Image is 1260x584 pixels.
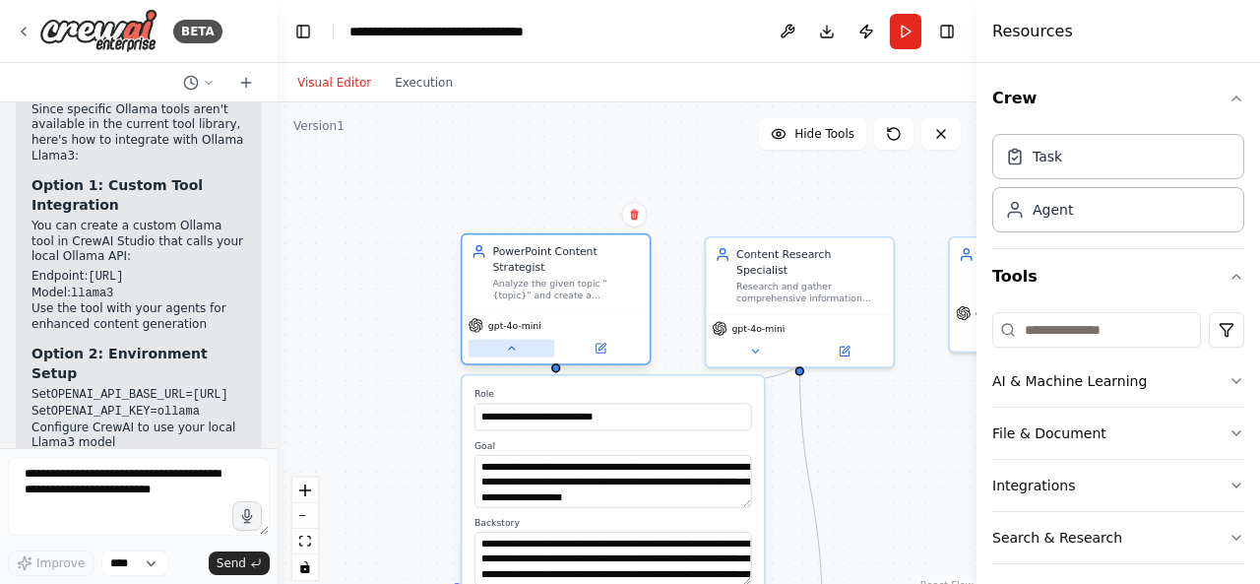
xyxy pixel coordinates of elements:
[51,388,228,402] code: OPENAI_API_BASE_URL=[URL]
[705,236,895,368] div: Content Research SpecialistResearch and gather comprehensive information about "{topic}" to provi...
[992,512,1244,563] button: Search & Research
[992,460,1244,511] button: Integrations
[209,552,270,575] button: Send
[492,244,640,275] div: PowerPoint Content Strategist
[293,118,345,134] div: Version 1
[759,118,866,150] button: Hide Tools
[39,9,157,53] img: Logo
[31,219,246,265] p: You can create a custom Ollama tool in CrewAI Studio that calls your local Ollama API:
[461,236,651,368] div: PowerPoint Content StrategistAnalyze the given topic "{topic}" and create a comprehensive strateg...
[292,529,318,554] button: fit view
[474,517,752,529] label: Backstory
[71,287,113,300] code: llama3
[474,388,752,400] label: Role
[292,554,318,580] button: toggle interactivity
[232,501,262,531] button: Click to speak your automation idea
[88,270,123,284] code: [URL]
[230,71,262,95] button: Start a new chat
[736,247,884,278] div: Content Research Specialist
[557,339,643,357] button: Open in side panel
[992,249,1244,304] button: Tools
[488,319,541,331] span: gpt-4o-mini
[801,342,887,360] button: Open in side panel
[992,126,1244,248] div: Crew
[383,71,465,95] button: Execution
[1033,147,1062,166] div: Task
[31,404,246,421] li: Set
[31,346,208,381] strong: Option 2: Environment Setup
[794,126,854,142] span: Hide Tools
[31,177,203,213] strong: Option 1: Custom Tool Integration
[992,20,1073,43] h4: Resources
[175,71,222,95] button: Switch to previous chat
[992,71,1244,126] button: Crew
[173,20,222,43] div: BETA
[8,551,94,576] button: Improve
[31,286,246,302] li: Model:
[492,278,640,302] div: Analyze the given topic "{topic}" and create a comprehensive strategy for PowerPoint presentation...
[1033,200,1073,220] div: Agent
[349,22,571,41] nav: breadcrumb
[289,18,317,45] button: Hide left sidebar
[31,269,246,286] li: Endpoint:
[31,301,246,332] li: Use the tool with your agents for enhanced content generation
[621,202,647,227] button: Delete node
[992,356,1244,407] button: AI & Machine Learning
[731,322,785,334] span: gpt-4o-mini
[36,555,85,571] span: Improve
[933,18,961,45] button: Hide right sidebar
[292,478,318,580] div: React Flow controls
[51,405,200,419] code: OPENAI_API_KEY=ollama
[31,387,246,404] li: Set
[736,281,884,305] div: Research and gather comprehensive information about "{topic}" to provide rich, accurate, and enga...
[474,440,752,452] label: Goal
[31,102,246,163] p: Since specific Ollama tools aren't available in the current tool library, here's how to integrate...
[948,236,1138,353] div: gpt-4o-mini
[292,478,318,503] button: zoom in
[285,71,383,95] button: Visual Editor
[217,555,246,571] span: Send
[992,408,1244,459] button: File & Document
[31,421,246,451] li: Configure CrewAI to use your local Llama3 model
[292,503,318,529] button: zoom out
